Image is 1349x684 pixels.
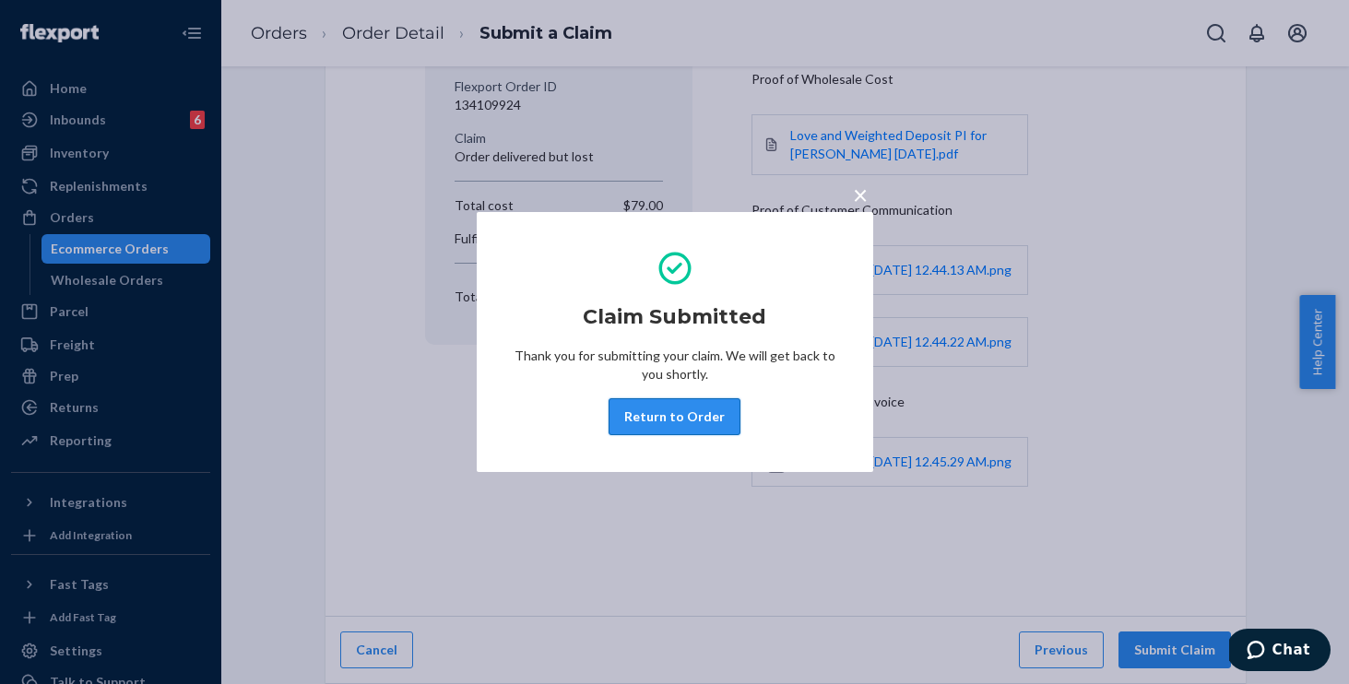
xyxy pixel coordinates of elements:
h2: Claim Submitted [583,302,766,332]
p: Thank you for submitting your claim. We will get back to you shortly. [514,347,836,383]
button: Return to Order [609,398,740,435]
iframe: Opens a widget where you can chat to one of our agents [1229,629,1331,675]
span: × [853,179,868,210]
